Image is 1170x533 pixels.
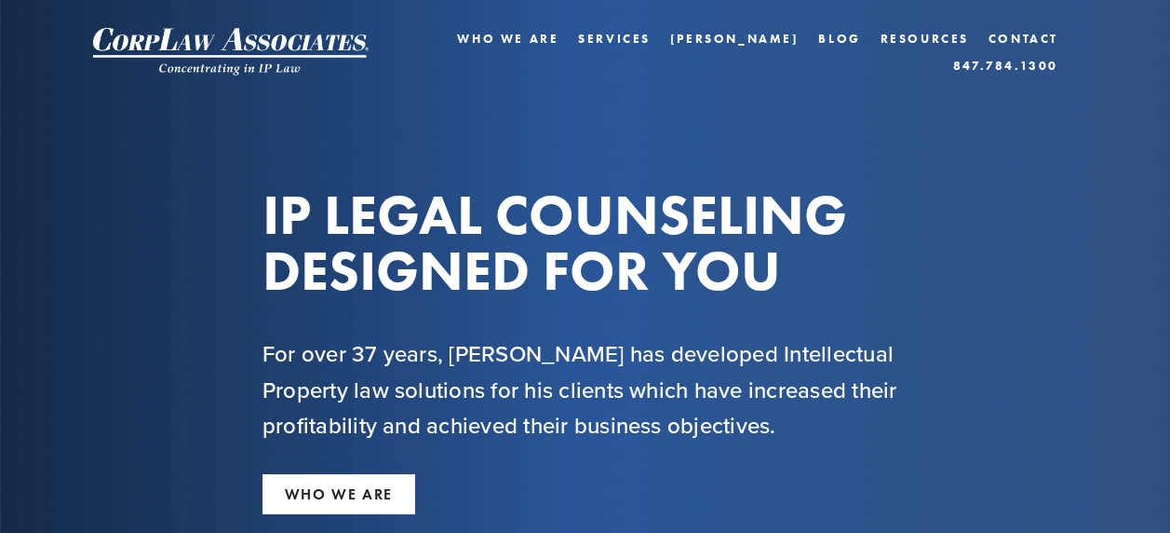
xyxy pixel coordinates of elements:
[457,25,558,52] a: Who We Are
[881,32,969,46] a: Resources
[262,335,908,443] h2: For over 37 years, [PERSON_NAME] has developed Intellectual Property law solutions for his client...
[262,474,415,514] a: WHO WE ARE
[93,28,369,75] img: CorpLaw IP Law Firm
[953,52,1058,79] a: 847.784.1300
[670,25,800,52] a: [PERSON_NAME]
[578,25,651,52] a: Services
[988,25,1058,52] a: Contact
[262,186,908,298] h1: IP LEGAL COUNSELING DESIGNED FOR YOU
[818,25,860,52] a: Blog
